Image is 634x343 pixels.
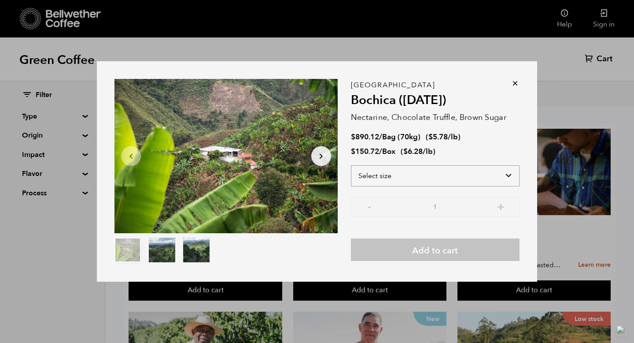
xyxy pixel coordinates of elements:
[351,132,355,142] span: $
[351,132,379,142] bdi: 890.12
[382,132,420,142] span: Bag (70kg)
[351,93,520,108] h2: Bochica ([DATE])
[364,201,375,210] button: -
[351,239,520,261] button: Add to cart
[403,146,423,157] bdi: 6.28
[495,201,506,210] button: +
[448,132,458,142] span: /lb
[351,146,355,157] span: $
[382,146,395,157] span: Box
[423,146,433,157] span: /lb
[351,112,520,123] p: Nectarine, Chocolate Truffle, Brown Sugar
[351,146,379,157] bdi: 150.72
[428,132,433,142] span: $
[426,132,461,142] span: ( )
[403,146,408,157] span: $
[401,146,435,157] span: ( )
[379,146,382,157] span: /
[379,132,382,142] span: /
[428,132,448,142] bdi: 5.78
